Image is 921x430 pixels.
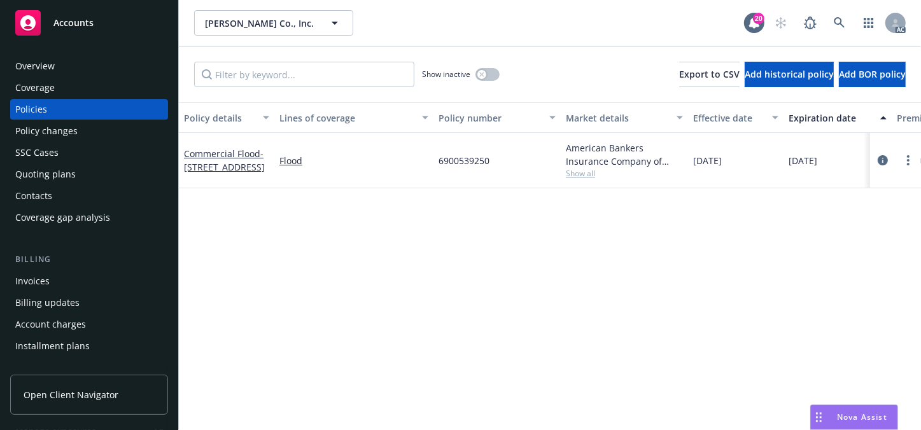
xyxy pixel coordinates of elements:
a: Contacts [10,186,168,206]
a: Flood [279,154,428,167]
a: Invoices [10,271,168,291]
a: Account charges [10,314,168,335]
button: Lines of coverage [274,102,433,133]
div: Lines of coverage [279,111,414,125]
button: Market details [561,102,688,133]
a: Commercial Flood [184,148,265,173]
button: Add historical policy [745,62,834,87]
span: 6900539250 [439,154,489,167]
div: SSC Cases [15,142,59,163]
a: Policy changes [10,121,168,141]
button: Policy number [433,102,561,133]
div: Contacts [15,186,52,206]
div: Market details [566,111,669,125]
button: Policy details [179,102,274,133]
button: Nova Assist [810,405,898,430]
div: Overview [15,56,55,76]
a: Coverage [10,78,168,98]
div: Policy changes [15,121,78,141]
a: Switch app [856,10,882,36]
div: Policies [15,99,47,120]
span: Export to CSV [679,68,740,80]
span: [DATE] [693,154,722,167]
span: [PERSON_NAME] Co., Inc. [205,17,315,30]
button: [PERSON_NAME] Co., Inc. [194,10,353,36]
a: Coverage gap analysis [10,207,168,228]
a: Overview [10,56,168,76]
a: Report a Bug [798,10,823,36]
div: Billing updates [15,293,80,313]
div: Installment plans [15,336,90,356]
a: Installment plans [10,336,168,356]
a: Policies [10,99,168,120]
a: Billing updates [10,293,168,313]
button: Add BOR policy [839,62,906,87]
div: Expiration date [789,111,873,125]
span: Open Client Navigator [24,388,118,401]
a: circleInformation [875,153,890,168]
span: Accounts [53,18,94,28]
div: 20 [753,13,764,24]
a: Search [827,10,852,36]
div: American Bankers Insurance Company of [US_STATE], Assurant [566,141,683,168]
a: more [901,153,916,168]
span: Nova Assist [837,412,887,422]
span: Add BOR policy [839,68,906,80]
span: Add historical policy [745,68,834,80]
button: Expiration date [784,102,892,133]
div: Policy number [439,111,542,125]
div: Quoting plans [15,164,76,184]
div: Drag to move [811,405,827,429]
div: Coverage [15,78,55,98]
div: Invoices [15,271,50,291]
div: Account charges [15,314,86,335]
button: Export to CSV [679,62,740,87]
div: Billing [10,253,168,266]
div: Effective date [693,111,764,125]
button: Effective date [688,102,784,133]
input: Filter by keyword... [194,62,414,87]
div: Policy details [184,111,255,125]
a: Quoting plans [10,164,168,184]
span: Show all [566,168,683,179]
span: Show inactive [422,69,470,80]
a: Start snowing [768,10,794,36]
div: Coverage gap analysis [15,207,110,228]
a: SSC Cases [10,142,168,163]
a: Accounts [10,5,168,41]
span: [DATE] [789,154,817,167]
